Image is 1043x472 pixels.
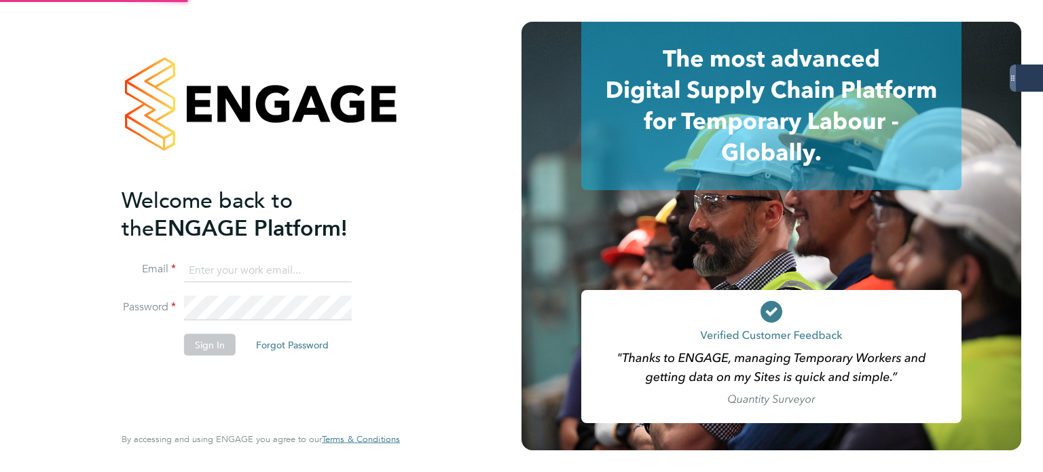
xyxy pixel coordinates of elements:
[122,300,176,314] label: Password
[122,433,400,445] span: By accessing and using ENGAGE you agree to our
[184,334,236,356] button: Sign In
[245,334,340,356] button: Forgot Password
[184,258,352,283] input: Enter your work email...
[322,433,400,445] span: Terms & Conditions
[322,434,400,445] a: Terms & Conditions
[122,187,293,241] span: Welcome back to the
[122,262,176,276] label: Email
[122,186,386,242] h2: ENGAGE Platform!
